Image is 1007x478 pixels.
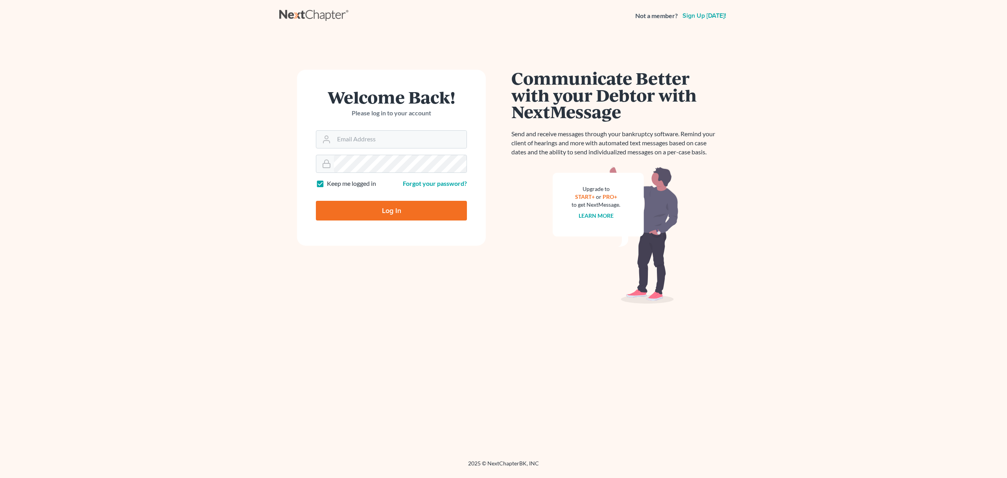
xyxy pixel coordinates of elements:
p: Send and receive messages through your bankruptcy software. Remind your client of hearings and mo... [511,130,720,157]
input: Email Address [334,131,467,148]
a: Learn more [579,212,614,219]
a: Sign up [DATE]! [681,13,728,19]
span: or [596,193,601,200]
strong: Not a member? [635,11,678,20]
h1: Welcome Back! [316,89,467,106]
input: Log In [316,201,467,220]
h1: Communicate Better with your Debtor with NextMessage [511,70,720,120]
a: PRO+ [603,193,617,200]
img: nextmessage_bg-59042aed3d76b12b5cd301f8e5b87938c9018125f34e5fa2b7a6b67550977c72.svg [553,166,679,304]
p: Please log in to your account [316,109,467,118]
div: Upgrade to [572,185,620,193]
div: 2025 © NextChapterBK, INC [279,459,728,474]
a: START+ [575,193,595,200]
div: to get NextMessage. [572,201,620,209]
a: Forgot your password? [403,180,467,187]
label: Keep me logged in [327,179,376,188]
